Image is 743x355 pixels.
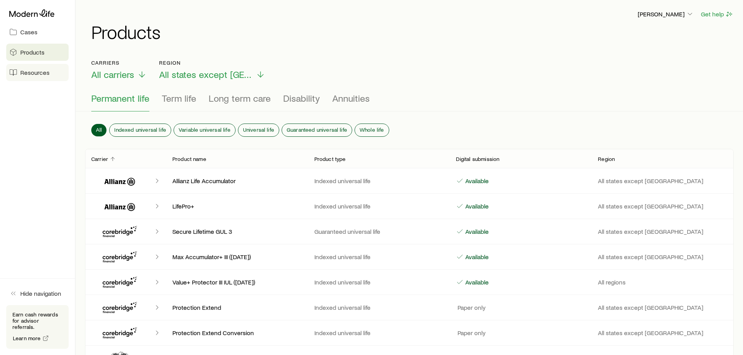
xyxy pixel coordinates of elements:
p: Region [159,60,265,66]
button: Indexed universal life [110,124,171,136]
button: RegionAll states except [GEOGRAPHIC_DATA] [159,60,265,80]
p: Available [464,177,489,185]
span: Cases [20,28,37,36]
button: CarriersAll carriers [91,60,147,80]
button: Universal life [238,124,279,136]
p: Paper only [456,304,486,311]
p: Available [464,228,489,235]
p: Allianz Life Accumulator [172,177,302,185]
p: All states except [GEOGRAPHIC_DATA] [598,253,727,261]
p: Max Accumulator+ III ([DATE]) [172,253,302,261]
span: Universal life [243,127,274,133]
span: Learn more [13,336,41,341]
span: All carriers [91,69,134,80]
p: Indexed universal life [314,177,444,185]
span: Annuities [332,93,370,104]
p: Available [464,278,489,286]
button: Get help [700,10,734,19]
p: Value+ Protector III IUL ([DATE]) [172,278,302,286]
span: Variable universal life [179,127,231,133]
p: All states except [GEOGRAPHIC_DATA] [598,329,727,337]
span: Guaranteed universal life [287,127,347,133]
div: Earn cash rewards for advisor referrals.Learn more [6,305,69,349]
p: Digital submission [456,156,499,162]
p: Guaranteed universal life [314,228,444,235]
span: All states except [GEOGRAPHIC_DATA] [159,69,253,80]
button: Variable universal life [174,124,235,136]
p: Secure Lifetime GUL 3 [172,228,302,235]
p: All states except [GEOGRAPHIC_DATA] [598,228,727,235]
p: All regions [598,278,727,286]
p: Indexed universal life [314,278,444,286]
p: Protection Extend [172,304,302,311]
p: All states except [GEOGRAPHIC_DATA] [598,304,727,311]
p: Paper only [456,329,486,337]
span: Disability [283,93,320,104]
button: [PERSON_NAME] [637,10,694,19]
span: Products [20,48,44,56]
p: All states except [GEOGRAPHIC_DATA] [598,177,727,185]
span: Hide navigation [20,290,61,297]
p: Carriers [91,60,147,66]
span: Long term care [209,93,271,104]
p: Region [598,156,615,162]
a: Products [6,44,69,61]
h1: Products [91,22,734,41]
p: Indexed universal life [314,253,444,261]
span: Indexed universal life [114,127,166,133]
button: Whole life [355,124,389,136]
p: Indexed universal life [314,304,444,311]
p: [PERSON_NAME] [638,10,694,18]
button: Hide navigation [6,285,69,302]
span: Permanent life [91,93,149,104]
div: Product types [91,93,727,111]
p: Indexed universal life [314,329,444,337]
button: All [91,124,106,136]
p: Indexed universal life [314,202,444,210]
p: Available [464,202,489,210]
span: Whole life [360,127,384,133]
p: All states except [GEOGRAPHIC_DATA] [598,202,727,210]
span: Resources [20,69,50,76]
p: Available [464,253,489,261]
span: All [96,127,102,133]
p: Protection Extend Conversion [172,329,302,337]
a: Resources [6,64,69,81]
a: Cases [6,23,69,41]
span: Term life [162,93,196,104]
p: Earn cash rewards for advisor referrals. [12,311,62,330]
button: Guaranteed universal life [282,124,352,136]
p: Carrier [91,156,108,162]
p: Product type [314,156,346,162]
p: LifePro+ [172,202,302,210]
p: Product name [172,156,206,162]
